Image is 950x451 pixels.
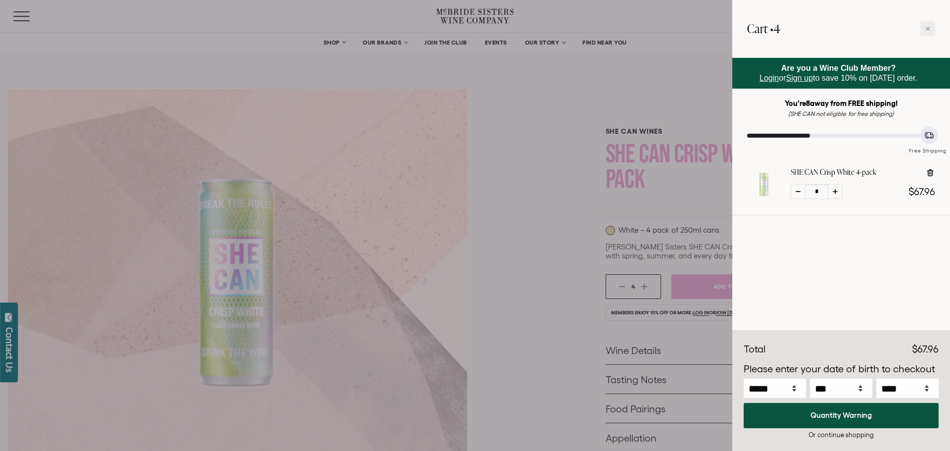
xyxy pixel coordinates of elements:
[744,403,939,428] button: Quantity Warning
[744,342,765,357] div: Total
[747,192,781,203] a: SHE CAN Crisp White 4-pack
[791,167,876,177] a: SHE CAN Crisp White 4-pack
[806,99,810,107] span: 8
[912,344,939,354] span: $67.96
[744,430,939,440] div: Or continue shopping
[774,20,780,37] span: 4
[905,138,950,155] div: Free Shipping
[785,99,898,107] strong: You're away from FREE shipping!
[781,64,896,72] strong: Are you a Wine Club Member?
[788,110,894,117] em: (SHE CAN not eligible for free shipping)
[760,74,779,82] a: Login
[747,15,780,43] h2: Cart •
[760,64,917,82] span: or to save 10% on [DATE] order.
[744,362,939,377] p: Please enter your date of birth to checkout
[786,74,813,82] a: Sign up
[908,186,935,197] span: $67.96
